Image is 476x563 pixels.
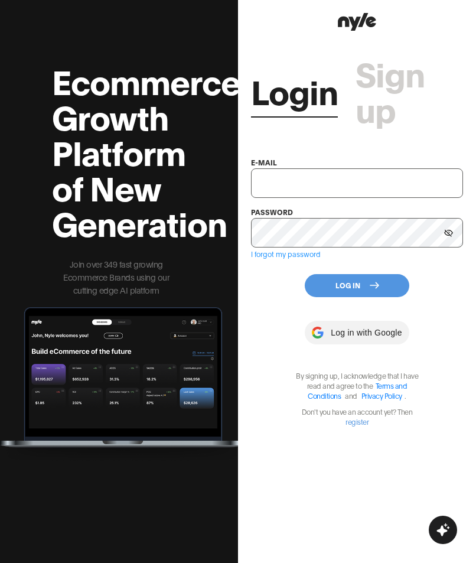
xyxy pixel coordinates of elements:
a: Sign up [356,55,463,126]
span: and [342,391,360,400]
h2: Ecommerce Growth Platform of New Generation [52,63,180,240]
a: Privacy Policy [361,391,402,400]
button: Log In [305,274,409,297]
a: Terms and Conditions [308,381,407,400]
a: I forgot my password [251,249,321,258]
p: Join over 349 fast growing Ecommerce Brands using our cutting edge AI platform [52,258,180,297]
a: register [345,417,369,426]
p: Don't you have an account yet? Then [289,406,425,427]
label: e-mail [251,158,277,167]
button: Log in with Google [305,321,409,344]
label: password [251,207,293,216]
p: By signing up, I acknowledge that I have read and agree to the . [289,370,425,401]
a: Login [251,73,338,108]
